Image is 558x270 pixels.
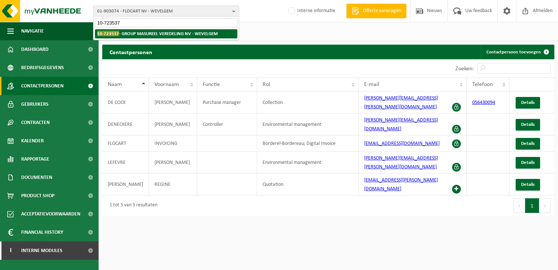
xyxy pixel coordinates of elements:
[21,241,62,260] span: Interne modules
[21,205,80,223] span: Acceptatievoorwaarden
[149,91,197,113] td: [PERSON_NAME]
[102,173,149,195] td: [PERSON_NAME]
[364,177,438,192] a: [EMAIL_ADDRESS][PERSON_NAME][DOMAIN_NAME]
[525,198,539,213] button: 1
[364,117,438,132] a: [PERSON_NAME][EMAIL_ADDRESS][DOMAIN_NAME]
[481,45,554,59] a: Contactpersoon toevoegen
[263,82,270,87] span: Rol
[513,198,525,213] button: Previous
[197,91,257,113] td: Purchase manager
[521,182,535,187] span: Details
[21,40,49,59] span: Dashboard
[346,4,406,18] a: Offerte aanvragen
[106,199,157,212] div: 1 tot 5 van 5 resultaten
[361,7,403,15] span: Offerte aanvragen
[364,141,440,146] a: [EMAIL_ADDRESS][DOMAIN_NAME]
[455,66,474,72] label: Zoeken:
[102,113,149,135] td: DENECKERE
[102,45,160,59] h2: Contactpersonen
[21,113,50,132] span: Contracten
[21,132,44,150] span: Kalender
[21,59,64,77] span: Bedrijfsgegevens
[516,119,540,131] a: Details
[149,113,197,135] td: [PERSON_NAME]
[516,97,540,109] a: Details
[197,113,257,135] td: Controller
[149,151,197,173] td: [PERSON_NAME]
[516,179,540,191] a: Details
[364,82,379,87] span: E-mail
[102,135,149,151] td: FLOCART
[521,160,535,165] span: Details
[21,22,44,40] span: Navigatie
[149,135,197,151] td: INVOICING
[108,82,122,87] span: Naam
[287,5,335,16] label: Interne informatie
[521,122,535,127] span: Details
[102,151,149,173] td: LEFEVRE
[364,95,438,110] a: [PERSON_NAME][EMAIL_ADDRESS][PERSON_NAME][DOMAIN_NAME]
[257,135,359,151] td: Borderel-Bordereau; Digital Invoice
[516,157,540,169] a: Details
[21,223,63,241] span: Financial History
[257,91,359,113] td: Collection
[97,31,119,36] span: 10-723537
[102,91,149,113] td: DE COCK
[21,168,52,187] span: Documenten
[521,100,535,105] span: Details
[203,82,220,87] span: Functie
[472,100,495,105] a: 056430094
[21,95,49,113] span: Gebruikers
[97,31,218,36] strong: - GROUP MASUREEL VEREDELING NV - WEVELGEM
[257,151,359,173] td: Environmental management
[539,198,551,213] button: Next
[364,155,438,170] a: [PERSON_NAME][EMAIL_ADDRESS][PERSON_NAME][DOMAIN_NAME]
[97,6,229,17] span: 01-903074 - FLOCART NV - WEVELGEM
[149,173,197,195] td: REGINE
[95,18,237,27] input: Zoeken naar gekoppelde vestigingen
[521,141,535,146] span: Details
[93,5,239,16] button: 01-903074 - FLOCART NV - WEVELGEM
[21,150,49,168] span: Rapportage
[21,187,54,205] span: Product Shop
[257,173,359,195] td: Quotation
[154,82,179,87] span: Voornaam
[7,241,14,260] span: I
[472,82,493,87] span: Telefoon
[257,113,359,135] td: Environmental management
[21,77,64,95] span: Contactpersonen
[516,138,540,150] a: Details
